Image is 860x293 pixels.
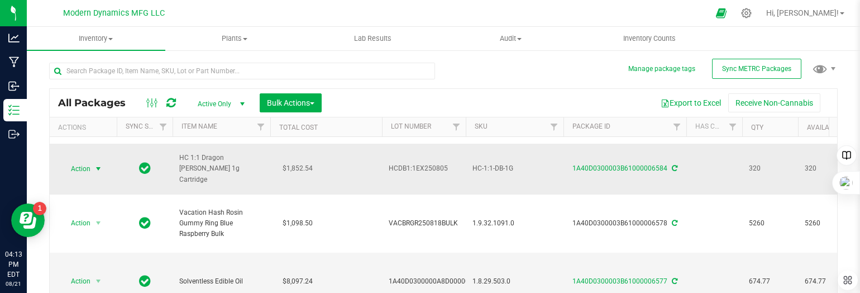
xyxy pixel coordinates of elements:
[61,215,91,231] span: Action
[8,81,20,92] inline-svg: Inbound
[670,219,677,227] span: Sync from Compliance System
[179,153,264,185] span: HC 1:1 Dragon [PERSON_NAME] 1g Cartridge
[179,276,264,287] span: Solventless Edible Oil
[126,122,169,130] a: Sync Status
[608,34,691,44] span: Inventory Counts
[154,117,173,136] a: Filter
[27,27,165,50] a: Inventory
[181,122,217,130] a: Item Name
[179,207,264,240] span: Vacation Hash Rosin Gummy Ring Blue Raspberry Bulk
[562,218,688,229] div: 1A40D0300003B61000006578
[58,124,112,131] div: Actions
[653,93,728,112] button: Export to Excel
[709,2,734,24] span: Open Ecommerce Menu
[5,249,22,280] p: 04:13 PM EDT
[442,27,580,50] a: Audit
[670,277,677,285] span: Sync from Compliance System
[572,122,610,130] a: Package ID
[139,273,151,289] span: In Sync
[252,117,270,136] a: Filter
[807,124,840,131] a: Available
[686,117,742,137] th: Has COA
[749,163,791,174] span: 320
[391,122,431,130] a: Lot Number
[545,117,563,136] a: Filter
[572,164,667,172] a: 1A40D0300003B61000006584
[475,122,488,130] a: SKU
[447,117,466,136] a: Filter
[722,65,791,73] span: Sync METRC Packages
[61,273,91,289] span: Action
[267,98,314,107] span: Bulk Actions
[260,93,322,112] button: Bulk Actions
[303,27,442,50] a: Lab Results
[8,129,20,140] inline-svg: Outbound
[166,34,303,44] span: Plants
[670,164,677,172] span: Sync from Compliance System
[766,8,839,17] span: Hi, [PERSON_NAME]!
[389,163,459,174] span: HCDB1:1EX250805
[580,27,719,50] a: Inventory Counts
[165,27,304,50] a: Plants
[277,215,318,231] span: $1,098.50
[277,160,318,177] span: $1,852.54
[27,34,165,44] span: Inventory
[8,32,20,44] inline-svg: Analytics
[339,34,407,44] span: Lab Results
[11,204,45,237] iframe: Resource center
[139,215,151,231] span: In Sync
[8,105,20,116] inline-svg: Inventory
[805,163,847,174] span: 320
[8,56,20,68] inline-svg: Manufacturing
[92,161,106,177] span: select
[63,8,165,18] span: Modern Dynamics MFG LLC
[139,160,151,176] span: In Sync
[389,218,459,229] span: VACBRGR250818BULK
[472,276,557,287] span: 1.8.29.503.0
[805,218,847,229] span: 5260
[712,59,801,79] button: Sync METRC Packages
[92,273,106,289] span: select
[472,163,557,174] span: HC-1:1-DB-1G
[805,276,847,287] span: 674.77
[572,277,667,285] a: 1A40D0300003B61000006577
[5,280,22,288] p: 08/21
[749,276,791,287] span: 674.77
[389,276,485,287] span: 1A40D0300000A8D000007445
[628,64,695,74] button: Manage package tags
[668,117,686,136] a: Filter
[58,97,137,109] span: All Packages
[33,202,46,215] iframe: Resource center unread badge
[92,215,106,231] span: select
[751,124,763,131] a: Qty
[279,124,318,131] a: Total Cost
[277,273,318,290] span: $8,097.24
[724,117,742,136] a: Filter
[472,218,557,229] span: 1.9.32.1091.0
[728,93,820,112] button: Receive Non-Cannabis
[739,8,753,18] div: Manage settings
[442,34,580,44] span: Audit
[749,218,791,229] span: 5260
[61,161,91,177] span: Action
[49,63,435,79] input: Search Package ID, Item Name, SKU, Lot or Part Number...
